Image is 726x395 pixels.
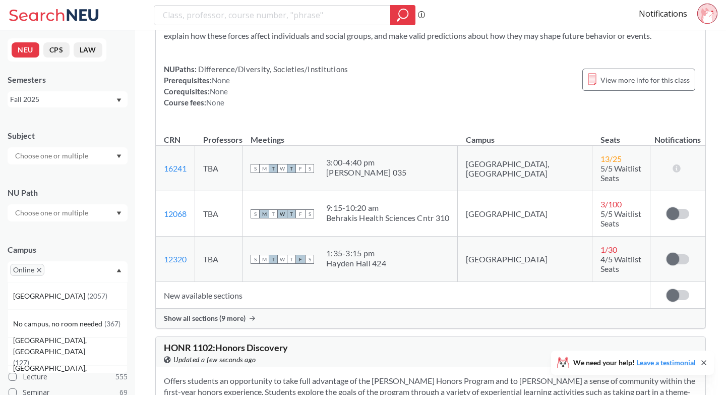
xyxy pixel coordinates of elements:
button: CPS [43,42,70,58]
span: None [206,98,224,107]
div: Show all sections (9 more) [156,309,705,328]
div: magnifying glass [390,5,415,25]
svg: Dropdown arrow [116,98,122,102]
svg: X to remove pill [37,268,41,272]
span: [GEOGRAPHIC_DATA], [GEOGRAPHIC_DATA] [13,363,127,385]
span: S [251,209,260,218]
span: T [287,255,296,264]
span: 13 / 25 [600,154,622,163]
div: Subject [8,130,128,141]
svg: Dropdown arrow [116,211,122,215]
th: Notifications [650,124,705,146]
span: S [305,255,314,264]
div: 9:15 - 10:20 am [326,203,449,213]
th: Professors [195,124,243,146]
div: Fall 2025Dropdown arrow [8,91,128,107]
div: Dropdown arrow [8,147,128,164]
div: Semesters [8,74,128,85]
div: NU Path [8,187,128,198]
span: T [287,164,296,173]
div: Dropdown arrow [8,204,128,221]
span: F [296,164,305,173]
span: T [269,209,278,218]
span: 1 / 30 [600,245,617,254]
span: M [260,209,269,218]
div: CRN [164,134,180,145]
a: Notifications [639,8,687,19]
span: We need your help! [573,359,696,366]
th: Seats [592,124,650,146]
div: Behrakis Health Sciences Cntr 310 [326,213,449,223]
span: None [212,76,230,85]
td: TBA [195,146,243,191]
span: 555 [115,371,128,382]
span: 4/5 Waitlist Seats [600,254,641,273]
span: No campus, no room needed [13,318,104,329]
td: [GEOGRAPHIC_DATA] [458,191,592,237]
span: S [305,209,314,218]
span: ( 2057 ) [87,292,107,300]
span: 1 CREDIT [662,349,697,360]
span: Difference/Diversity, Societies/Institutions [197,65,348,74]
svg: magnifying glass [397,8,409,22]
input: Choose one or multiple [10,207,95,219]
div: 1:35 - 3:15 pm [326,248,386,258]
span: OnlineX to remove pill [10,264,44,276]
span: F [296,209,305,218]
input: Class, professor, course number, "phrase" [162,7,383,24]
input: Choose one or multiple [10,150,95,162]
span: 3 / 100 [600,199,622,209]
span: ( 367 ) [104,319,120,328]
span: W [278,164,287,173]
span: S [251,164,260,173]
span: Updated a few seconds ago [173,354,256,365]
span: ( 127 ) [13,358,29,367]
div: [PERSON_NAME] 035 [326,167,406,178]
span: 5/5 Waitlist Seats [600,163,641,183]
div: OnlineX to remove pillDropdown arrow[GEOGRAPHIC_DATA](2057)No campus, no room needed(367)[GEOGRAP... [8,261,128,282]
span: T [269,255,278,264]
svg: Dropdown arrow [116,268,122,272]
div: Hayden Hall 424 [326,258,386,268]
a: 16241 [164,163,187,173]
td: [GEOGRAPHIC_DATA], [GEOGRAPHIC_DATA] [458,146,592,191]
div: NUPaths: Prerequisites: Corequisites: Course fees: [164,64,348,108]
a: 12068 [164,209,187,218]
label: Lecture [9,370,128,383]
span: [GEOGRAPHIC_DATA], [GEOGRAPHIC_DATA] [13,335,127,357]
span: W [278,255,287,264]
th: Campus [458,124,592,146]
td: TBA [195,237,243,282]
div: 3:00 - 4:40 pm [326,157,406,167]
span: M [260,164,269,173]
span: [GEOGRAPHIC_DATA] [13,291,87,302]
span: M [260,255,269,264]
div: Fall 2025 [10,94,115,105]
span: S [305,164,314,173]
div: Campus [8,244,128,255]
span: S [251,255,260,264]
span: None [210,87,228,96]
td: [GEOGRAPHIC_DATA] [458,237,592,282]
svg: Dropdown arrow [116,154,122,158]
span: T [287,209,296,218]
button: LAW [74,42,102,58]
span: HONR 1102 : Honors Discovery [164,342,288,353]
span: W [278,209,287,218]
td: New available sections [156,282,650,309]
button: NEU [12,42,39,58]
a: Leave a testimonial [636,358,696,367]
span: 5/5 Waitlist Seats [600,209,641,228]
a: 12320 [164,254,187,264]
span: Show all sections (9 more) [164,314,246,323]
th: Meetings [243,124,458,146]
span: T [269,164,278,173]
span: View more info for this class [600,74,690,86]
td: TBA [195,191,243,237]
span: F [296,255,305,264]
